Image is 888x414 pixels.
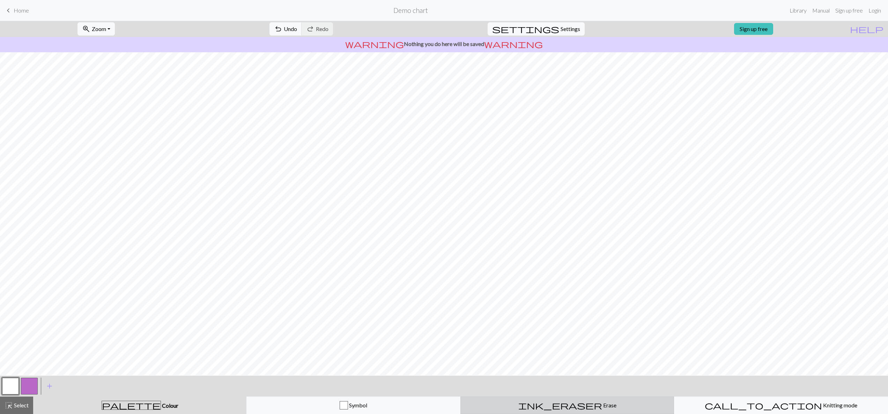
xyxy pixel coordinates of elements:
a: Sign up free [832,3,866,17]
span: Symbol [348,402,367,408]
span: Knitting mode [822,402,857,408]
a: Home [4,5,29,16]
i: Settings [492,25,559,33]
span: call_to_action [705,400,822,410]
button: Undo [269,22,302,36]
span: warning [345,39,404,49]
a: Sign up free [734,23,773,35]
span: zoom_in [82,24,90,34]
button: Zoom [77,22,115,36]
span: keyboard_arrow_left [4,6,13,15]
p: Nothing you do here will be saved [3,40,885,48]
a: Login [866,3,884,17]
span: settings [492,24,559,34]
span: Colour [161,402,178,409]
span: palette [102,400,161,410]
a: Manual [809,3,832,17]
a: Library [787,3,809,17]
button: SettingsSettings [488,22,585,36]
span: highlight_alt [5,400,13,410]
span: undo [274,24,282,34]
span: ink_eraser [518,400,602,410]
span: Settings [561,25,580,33]
span: Select [13,402,29,408]
h2: Demo chart [393,6,428,14]
span: Undo [284,25,297,32]
span: Zoom [92,25,106,32]
span: Erase [602,402,616,408]
span: Home [14,7,29,14]
button: Symbol [246,397,460,414]
button: Knitting mode [674,397,888,414]
button: Erase [460,397,674,414]
span: warning [484,39,543,49]
span: add [45,381,54,391]
span: help [850,24,883,34]
button: Colour [33,397,246,414]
